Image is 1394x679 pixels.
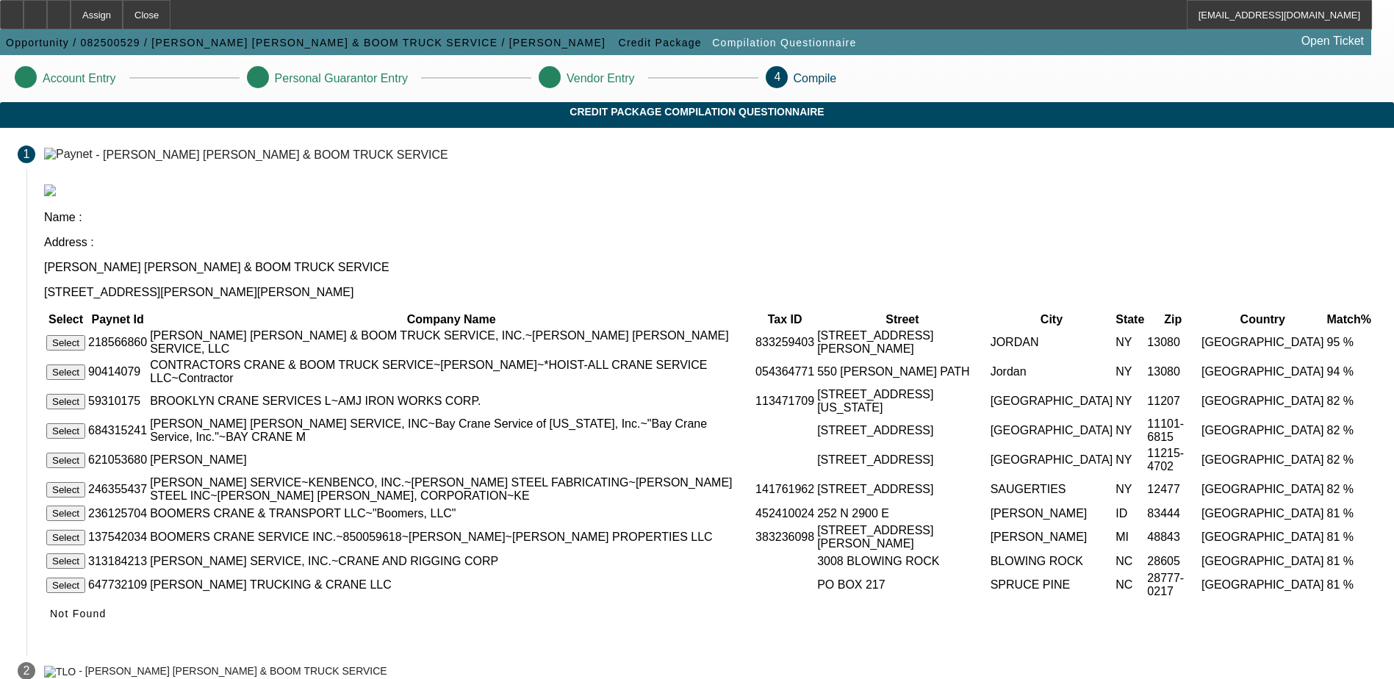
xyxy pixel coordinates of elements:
[87,553,148,570] td: 313184213
[712,37,856,48] span: Compilation Questionnaire
[816,446,988,474] td: [STREET_ADDRESS]
[755,358,815,386] td: 054364771
[87,328,148,356] td: 218566860
[149,571,753,599] td: [PERSON_NAME] TRUCKING & CRANE LLC
[46,312,86,327] th: Select
[1146,446,1199,474] td: 11215-4702
[816,312,988,327] th: Street
[46,394,85,409] button: Select
[1146,312,1199,327] th: Zip
[1326,328,1372,356] td: 95 %
[44,261,1376,274] p: [PERSON_NAME] [PERSON_NAME] & BOOM TRUCK SERVICE
[1146,553,1199,570] td: 28605
[1326,523,1372,551] td: 81 %
[1201,475,1325,503] td: [GEOGRAPHIC_DATA]
[1146,523,1199,551] td: 48843
[24,148,30,161] span: 1
[1201,553,1325,570] td: [GEOGRAPHIC_DATA]
[1146,475,1199,503] td: 12477
[755,475,815,503] td: 141761962
[1115,553,1145,570] td: NC
[1326,505,1372,522] td: 81 %
[816,328,988,356] td: [STREET_ADDRESS][PERSON_NAME]
[990,553,1114,570] td: BLOWING ROCK
[87,417,148,445] td: 684315241
[1326,571,1372,599] td: 81 %
[1326,387,1372,415] td: 82 %
[1146,417,1199,445] td: 11101-6815
[46,364,85,380] button: Select
[24,664,30,678] span: 2
[149,312,753,327] th: Company Name
[149,358,753,386] td: CONTRACTORS CRANE & BOOM TRUCK SERVICE~[PERSON_NAME]~*HOIST-ALL CRANE SERVICE LLC~Contractor
[1115,505,1145,522] td: ID
[96,148,448,160] div: - [PERSON_NAME] [PERSON_NAME] & BOOM TRUCK SERVICE
[87,523,148,551] td: 137542034
[755,387,815,415] td: 113471709
[43,72,116,85] p: Account Entry
[990,417,1114,445] td: [GEOGRAPHIC_DATA]
[990,571,1114,599] td: SPRUCE PINE
[775,71,781,83] span: 4
[755,505,815,522] td: 452410024
[990,505,1114,522] td: [PERSON_NAME]
[87,446,148,474] td: 621053680
[87,571,148,599] td: 647732109
[46,423,85,439] button: Select
[46,553,85,569] button: Select
[44,236,1376,249] p: Address :
[816,475,988,503] td: [STREET_ADDRESS]
[1201,417,1325,445] td: [GEOGRAPHIC_DATA]
[990,358,1114,386] td: Jordan
[816,553,988,570] td: 3008 BLOWING ROCK
[990,446,1114,474] td: [GEOGRAPHIC_DATA]
[44,286,1376,299] p: [STREET_ADDRESS][PERSON_NAME][PERSON_NAME]
[615,29,705,56] button: Credit Package
[149,505,753,522] td: BOOMERS CRANE & TRANSPORT LLC~"Boomers, LLC"
[1201,523,1325,551] td: [GEOGRAPHIC_DATA]
[1146,571,1199,599] td: 28777-0217
[275,72,408,85] p: Personal Guarantor Entry
[619,37,702,48] span: Credit Package
[1201,328,1325,356] td: [GEOGRAPHIC_DATA]
[1326,475,1372,503] td: 82 %
[816,417,988,445] td: [STREET_ADDRESS]
[816,387,988,415] td: [STREET_ADDRESS][US_STATE]
[44,600,112,627] button: Not Found
[1201,358,1325,386] td: [GEOGRAPHIC_DATA]
[46,482,85,497] button: Select
[990,312,1114,327] th: City
[149,446,753,474] td: [PERSON_NAME]
[1326,358,1372,386] td: 94 %
[1115,358,1145,386] td: NY
[1326,417,1372,445] td: 82 %
[755,523,815,551] td: 383236098
[44,211,1376,224] p: Name :
[755,312,815,327] th: Tax ID
[1296,29,1370,54] a: Open Ticket
[149,417,753,445] td: [PERSON_NAME] [PERSON_NAME] SERVICE, INC~Bay Crane Service of [US_STATE], Inc.~"Bay Crane Service...
[990,387,1114,415] td: [GEOGRAPHIC_DATA]
[1115,523,1145,551] td: MI
[149,387,753,415] td: BROOKLYN CRANE SERVICES L~AMJ IRON WORKS CORP.
[44,148,93,161] img: Paynet
[1115,446,1145,474] td: NY
[1146,358,1199,386] td: 13080
[990,328,1114,356] td: JORDAN
[87,505,148,522] td: 236125704
[1115,417,1145,445] td: NY
[1201,446,1325,474] td: [GEOGRAPHIC_DATA]
[149,553,753,570] td: [PERSON_NAME] SERVICE, INC.~CRANE AND RIGGING CORP
[1201,312,1325,327] th: Country
[6,37,606,48] span: Opportunity / 082500529 / [PERSON_NAME] [PERSON_NAME] & BOOM TRUCK SERVICE / [PERSON_NAME]
[44,666,76,678] img: TLO
[816,505,988,522] td: 252 N 2900 E
[149,475,753,503] td: [PERSON_NAME] SERVICE~KENBENCO, INC.~[PERSON_NAME] STEEL FABRICATING~[PERSON_NAME] STEEL INC~[PER...
[1146,328,1199,356] td: 13080
[87,475,148,503] td: 246355437
[44,184,56,196] img: paynet_logo.jpg
[1115,312,1145,327] th: State
[1115,387,1145,415] td: NY
[990,475,1114,503] td: SAUGERTIES
[794,72,837,85] p: Compile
